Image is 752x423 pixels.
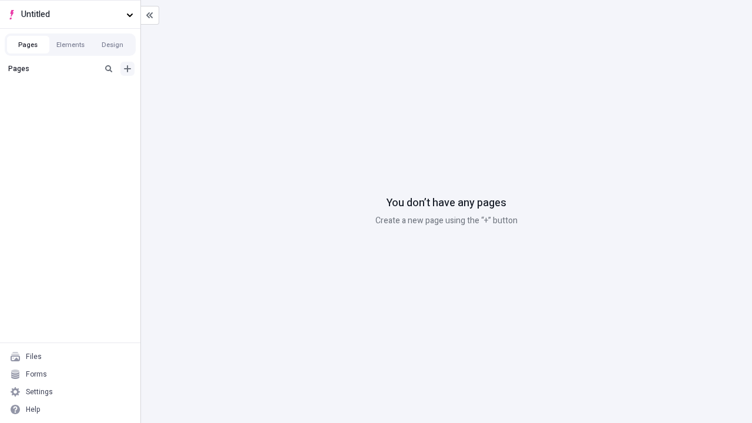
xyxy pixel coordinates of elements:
div: Pages [8,64,97,73]
div: Files [26,352,42,361]
button: Design [92,36,134,53]
div: Help [26,405,41,414]
button: Pages [7,36,49,53]
button: Elements [49,36,92,53]
div: Settings [26,387,53,397]
button: Add new [120,62,135,76]
div: Forms [26,370,47,379]
span: Untitled [21,8,122,21]
p: You don’t have any pages [387,196,506,211]
p: Create a new page using the “+” button [375,214,518,227]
